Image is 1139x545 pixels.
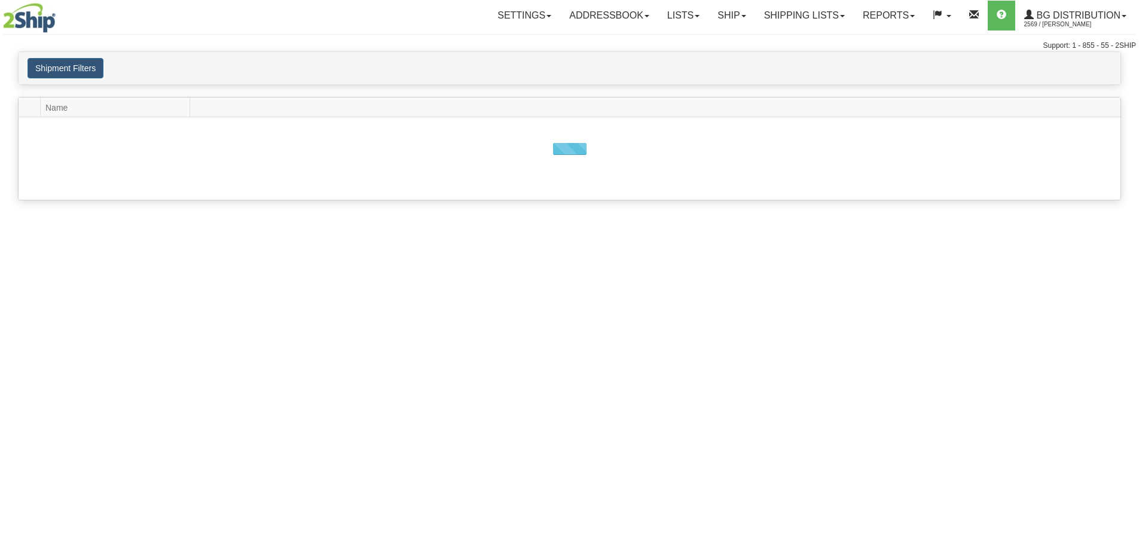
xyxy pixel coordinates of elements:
[1015,1,1135,31] a: BG Distribution 2569 / [PERSON_NAME]
[488,1,560,31] a: Settings
[3,3,56,33] img: logo2569.jpg
[709,1,755,31] a: Ship
[1024,19,1114,31] span: 2569 / [PERSON_NAME]
[28,58,103,78] button: Shipment Filters
[854,1,924,31] a: Reports
[658,1,709,31] a: Lists
[1111,211,1138,333] iframe: chat widget
[560,1,658,31] a: Addressbook
[1034,10,1120,20] span: BG Distribution
[3,41,1136,51] div: Support: 1 - 855 - 55 - 2SHIP
[755,1,854,31] a: Shipping lists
